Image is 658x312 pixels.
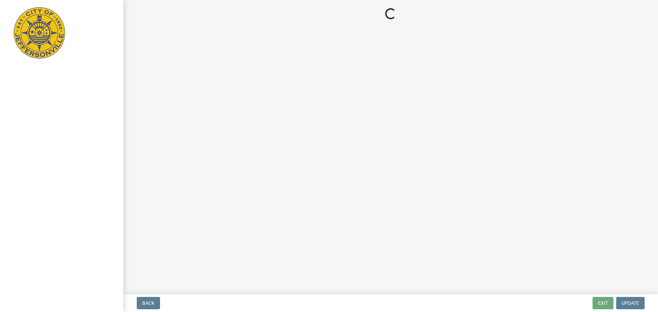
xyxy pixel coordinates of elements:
[14,7,65,59] img: City of Jeffersonville, Indiana
[593,297,613,309] button: Exit
[622,300,639,306] span: Update
[137,297,160,309] button: Back
[616,297,645,309] button: Update
[142,300,155,306] span: Back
